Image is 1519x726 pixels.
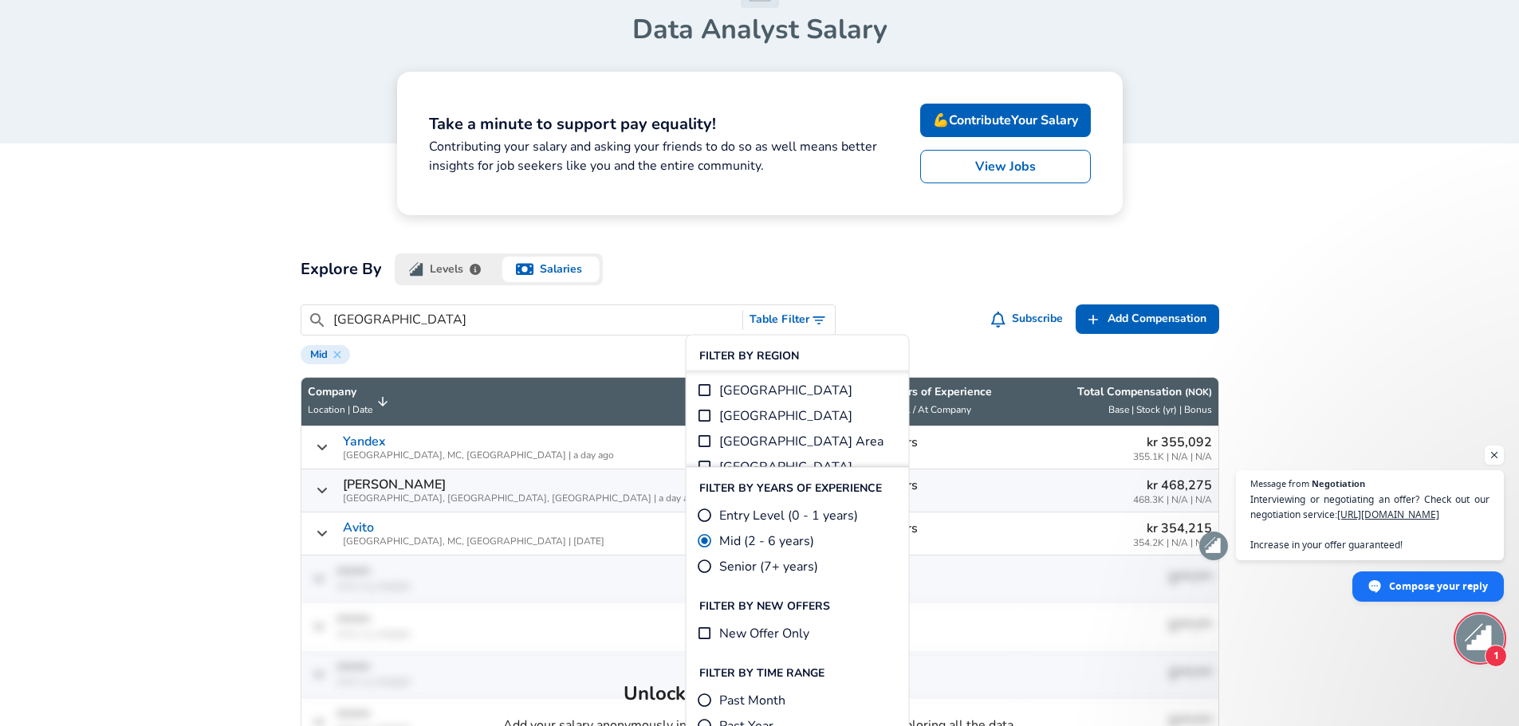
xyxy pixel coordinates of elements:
p: Filter By Region [699,348,799,364]
span: Negotiation [1312,479,1365,488]
span: Entry Level (0 - 1 years) [719,506,858,525]
span: 1 yr [889,452,1013,462]
button: salaries [498,253,603,285]
span: [GEOGRAPHIC_DATA], MC, [GEOGRAPHIC_DATA] | [DATE] [343,536,604,547]
span: [GEOGRAPHIC_DATA] [719,381,852,400]
button: Subscribe [988,304,1069,334]
span: [GEOGRAPHIC_DATA] Area [719,432,883,451]
p: Filter By Years Of Experience [699,481,882,496]
div: Open chat [1456,614,1504,662]
span: Interviewing or negotiating an offer? Check out our negotiation service: Increase in your offer g... [1250,492,1489,552]
a: Avito [343,520,374,535]
span: Total / At Company [889,403,971,416]
span: 355.1K | N/A | N/A [1133,452,1212,462]
span: New Offer Only [719,624,809,643]
p: View Jobs [975,157,1036,176]
h1: Data Analyst Salary [301,13,1219,46]
img: levels.fyi logo [409,262,423,277]
h5: Unlock by Adding Your Salary! [503,681,1017,706]
p: Total Compensation [1077,384,1212,400]
span: Total Compensation (NOK) Base | Stock (yr) | Bonus [1025,384,1211,419]
h3: Take a minute to support pay equality! [429,112,920,137]
h2: Explore By [301,257,382,282]
p: 💪 Contribute [933,111,1078,130]
span: 468.3K | N/A | N/A [1133,495,1212,505]
span: Your Salary [1011,112,1078,129]
span: Mid [304,348,334,361]
span: Message from [1250,479,1309,488]
span: 1 yr [889,538,1013,548]
button: Toggle Search Filters [743,305,835,335]
span: 1 [1485,645,1507,667]
span: Add Compensation [1108,309,1206,329]
button: levels.fyi logoLevels [395,253,499,285]
span: Senior (7+ years) [719,557,818,576]
p: Contributing your salary and asking your friends to do so as well means better insights for job s... [429,137,920,175]
p: kr 355,092 [1133,433,1212,452]
a: 💪ContributeYour Salary [920,104,1091,137]
p: kr 354,215 [1133,519,1212,538]
span: [GEOGRAPHIC_DATA], MC, [GEOGRAPHIC_DATA] | a day ago [343,450,614,461]
p: kr 468,275 [1133,476,1212,495]
span: 1 yr [889,495,1013,505]
input: Search City, Tag, Etc [333,310,737,330]
div: Mid [301,345,350,364]
p: Company [308,384,372,400]
span: Location | Date [308,403,372,416]
a: Add Compensation [1076,304,1219,334]
p: [PERSON_NAME] [343,477,446,492]
p: Years of Experience [889,384,1013,400]
span: [GEOGRAPHIC_DATA], [GEOGRAPHIC_DATA], [GEOGRAPHIC_DATA] | a day ago [343,493,699,504]
span: Mid (2 - 6 years) [719,532,814,551]
span: Past Month [719,691,785,710]
a: Yandex [343,434,386,449]
span: 354.2K | N/A | N/A [1133,538,1212,548]
span: Base | Stock (yr) | Bonus [1108,403,1212,416]
span: Compose your reply [1389,572,1488,600]
p: 3 yrs [889,519,1013,538]
p: Filter By Time Range [699,665,824,681]
span: [GEOGRAPHIC_DATA] [719,457,852,477]
p: 5 yrs [889,433,1013,452]
span: [GEOGRAPHIC_DATA] [719,406,852,426]
p: 3 yrs [889,476,1013,495]
p: Filter By New Offers [699,598,830,614]
span: CompanyLocation | Date [308,384,393,419]
button: (NOK) [1185,386,1212,399]
a: View Jobs [920,150,1091,183]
